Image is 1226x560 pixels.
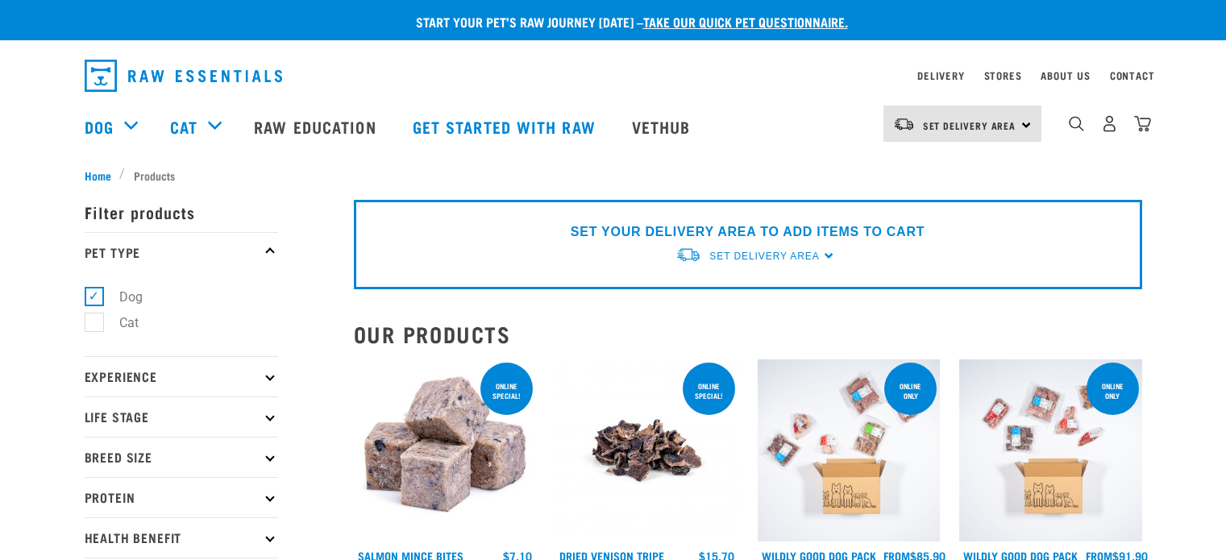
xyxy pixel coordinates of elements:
a: Vethub [616,94,711,159]
p: Breed Size [85,437,278,477]
img: user.png [1101,115,1118,132]
p: Health Benefit [85,517,278,558]
span: FROM [883,553,910,558]
label: Dog [94,287,149,307]
p: Filter products [85,192,278,232]
img: Dog Novel 0 2sec [959,359,1142,542]
nav: dropdown navigation [72,53,1155,98]
div: Online Only [1087,374,1139,408]
div: ONLINE SPECIAL! [480,374,533,408]
a: Get started with Raw [397,94,616,159]
a: Stores [984,73,1022,78]
p: Pet Type [85,232,278,272]
div: ONLINE SPECIAL! [683,374,735,408]
span: Set Delivery Area [709,251,819,262]
img: Dried Vension Tripe 1691 [555,359,738,542]
div: Online Only [884,374,937,408]
img: 1141 Salmon Mince 01 [354,359,537,542]
a: take our quick pet questionnaire. [643,18,848,25]
p: Life Stage [85,396,278,437]
label: Cat [94,313,145,333]
a: Delivery [917,73,964,78]
a: Dried Venison Tripe [559,553,664,558]
a: About Us [1041,73,1090,78]
a: Raw Education [238,94,396,159]
a: Dog [85,114,114,139]
a: Salmon Mince Bites [358,553,463,558]
span: FROM [1086,553,1112,558]
img: home-icon@2x.png [1134,115,1151,132]
img: van-moving.png [893,117,915,131]
h2: Our Products [354,321,1142,346]
nav: breadcrumbs [85,167,1142,184]
img: Dog 0 2sec [758,359,941,542]
p: Protein [85,477,278,517]
img: van-moving.png [675,247,701,263]
a: Contact [1110,73,1155,78]
a: Home [85,167,120,184]
p: SET YOUR DELIVERY AREA TO ADD ITEMS TO CART [571,222,925,242]
p: Experience [85,356,278,396]
img: home-icon-1@2x.png [1069,116,1084,131]
span: Set Delivery Area [923,122,1016,128]
span: Home [85,167,111,184]
a: Cat [170,114,197,139]
img: Raw Essentials Logo [85,60,282,92]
